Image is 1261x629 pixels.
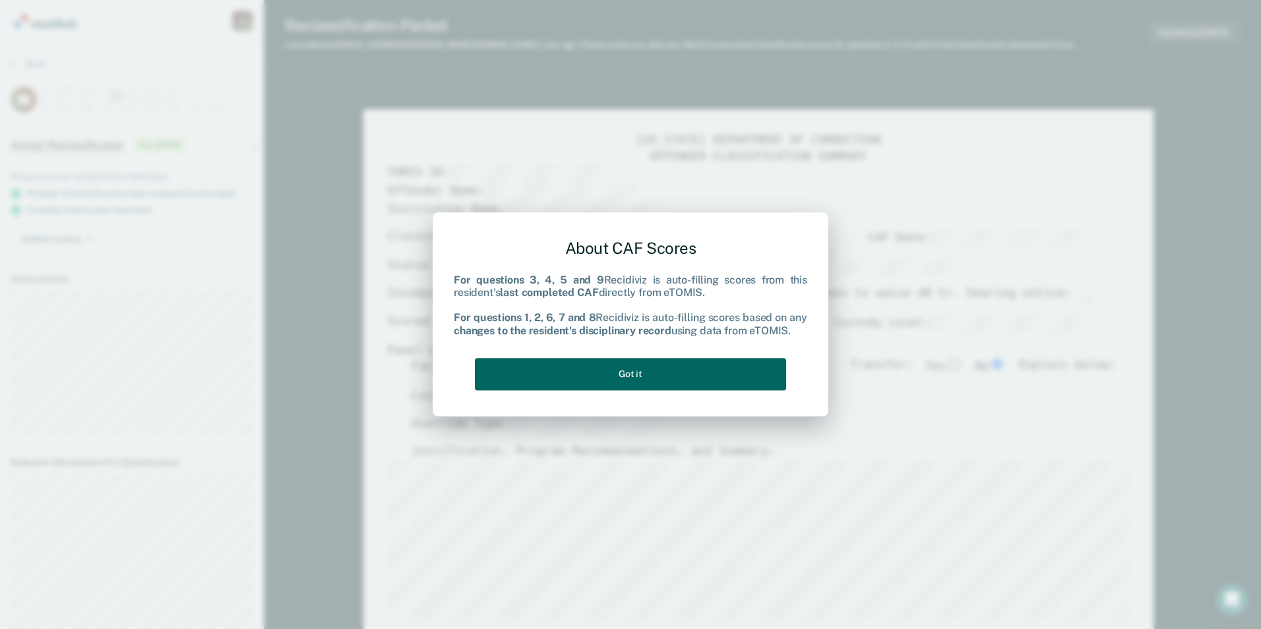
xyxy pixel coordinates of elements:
[454,274,604,286] b: For questions 3, 4, 5 and 9
[475,358,786,390] button: Got it
[454,228,807,268] div: About CAF Scores
[454,312,596,324] b: For questions 1, 2, 6, 7 and 8
[500,286,598,299] b: last completed CAF
[454,274,807,337] div: Recidiviz is auto-filling scores from this resident's directly from eTOMIS. Recidiviz is auto-fil...
[454,324,671,337] b: changes to the resident's disciplinary record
